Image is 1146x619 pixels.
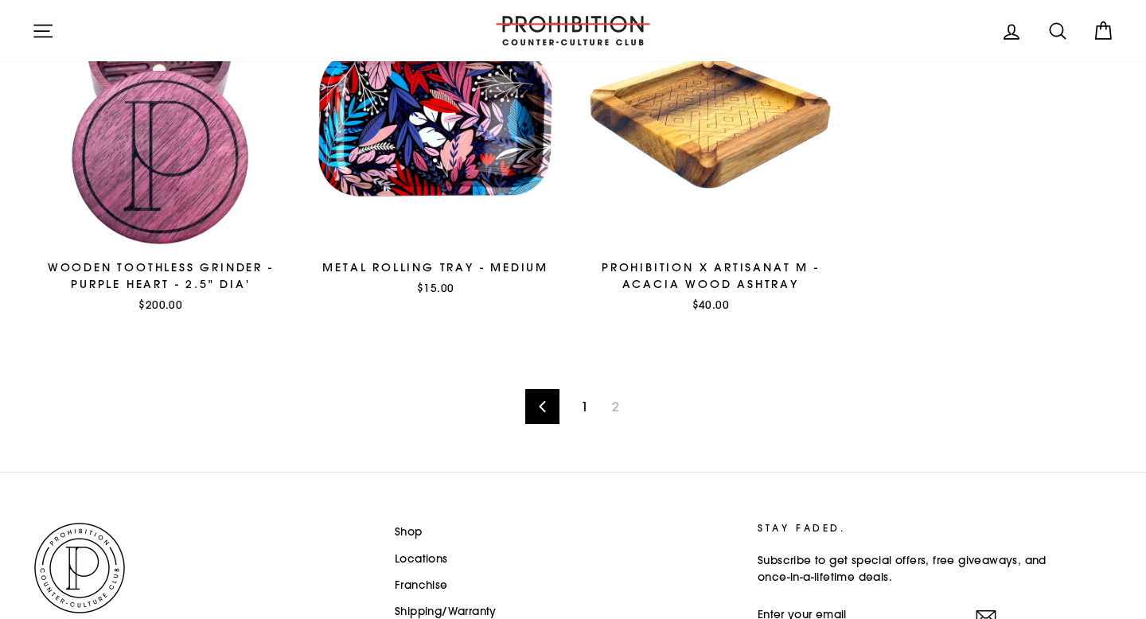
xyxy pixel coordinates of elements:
[395,547,448,571] a: Locations
[758,520,1055,535] p: STAY FADED.
[493,16,653,45] img: PROHIBITION COUNTER-CULTURE CLUB
[582,259,840,293] div: PROHIBITION X ARTISANAT M - ACACIA WOOD ASHTRAY
[32,259,290,293] div: WOODEN TOOTHLESS GRINDER - PURPLE HEART - 2.5" DIA'
[395,574,448,598] a: Franchise
[307,259,565,276] div: METAL ROLLING TRAY - MEDIUM
[582,297,840,313] div: $40.00
[758,552,1055,587] p: Subscribe to get special offers, free giveaways, and once-in-a-lifetime deals.
[32,297,290,313] div: $200.00
[307,280,565,296] div: $15.00
[602,394,629,419] span: 2
[395,520,423,544] a: Shop
[571,394,598,419] a: 1
[32,520,127,616] img: PROHIBITION COUNTER-CULTURE CLUB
